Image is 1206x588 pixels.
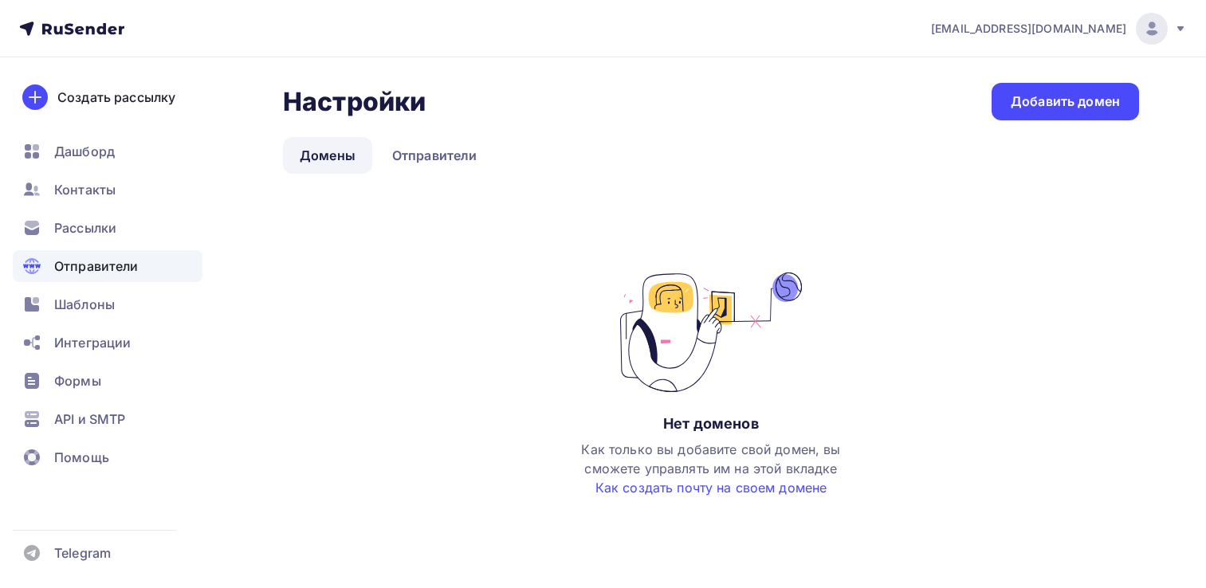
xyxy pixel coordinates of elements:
span: Помощь [54,448,109,467]
span: Интеграции [54,333,131,352]
a: Контакты [13,174,202,206]
span: Дашборд [54,142,115,161]
span: Рассылки [54,218,116,237]
a: Дашборд [13,135,202,167]
span: [EMAIL_ADDRESS][DOMAIN_NAME] [931,21,1126,37]
span: Отправители [54,257,139,276]
a: Шаблоны [13,288,202,320]
div: Добавить домен [1011,92,1120,111]
a: Рассылки [13,212,202,244]
a: Как создать почту на своем домене [595,480,827,496]
a: Отправители [375,137,494,174]
span: Как только вы добавите свой домен, вы сможете управлять им на этой вкладке [581,441,840,496]
a: Формы [13,365,202,397]
h2: Настройки [283,86,426,118]
span: Формы [54,371,101,390]
a: Домены [283,137,372,174]
span: Шаблоны [54,295,115,314]
div: Нет доменов [663,414,759,433]
span: API и SMTP [54,410,125,429]
a: Отправители [13,250,202,282]
span: Telegram [54,543,111,563]
a: [EMAIL_ADDRESS][DOMAIN_NAME] [931,13,1187,45]
div: Создать рассылку [57,88,175,107]
span: Контакты [54,180,116,199]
